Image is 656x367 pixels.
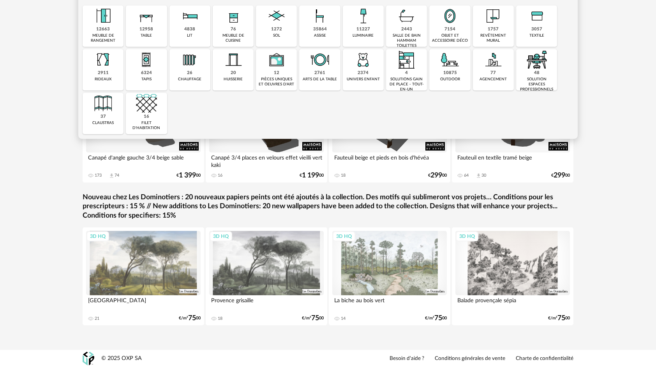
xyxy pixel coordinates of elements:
div: objet et accessoire déco [432,33,468,43]
div: revêtement mural [475,33,511,43]
img: Huiserie.png [223,49,244,70]
a: 3D HQ Provence grisaille 18 €/m²7500 [206,227,327,325]
img: Outdoor.png [439,49,460,70]
span: 299 [430,173,442,178]
img: Assise.png [309,5,330,27]
span: 75 [188,316,196,321]
div: 18 [341,173,346,178]
div: solution espaces professionnels [518,77,555,92]
img: Radiateur.png [179,49,200,70]
div: 7154 [444,27,455,32]
div: 64 [464,173,469,178]
div: lit [187,33,192,38]
img: Salle%20de%20bain.png [396,5,417,27]
div: €/m² 00 [179,316,201,321]
div: arts de la table [303,77,337,82]
div: 16 [218,173,222,178]
div: 20 [231,70,236,76]
div: 4 [405,70,408,76]
img: Tapis.png [136,49,157,70]
div: 173 [95,173,102,178]
img: Rideaux.png [93,49,114,70]
div: 2443 [401,27,412,32]
img: Table.png [136,5,157,27]
a: Besoin d'aide ? [390,355,424,362]
div: chauffage [178,77,201,82]
div: 12663 [96,27,110,32]
span: 1 399 [179,173,196,178]
div: 30 [481,173,486,178]
div: € 00 [300,173,324,178]
div: 3D HQ [210,231,232,241]
div: 35864 [313,27,327,32]
a: Charte de confidentialité [516,355,573,362]
a: 3D HQ La biche au bois vert 14 €/m²7500 [329,227,450,325]
div: 3D HQ [86,231,109,241]
div: textile [529,33,544,38]
img: Sol.png [266,5,287,27]
div: Canapé d'angle gauche 3/4 beige sable [86,152,201,168]
div: € 00 [551,173,570,178]
img: filet.png [136,93,157,114]
div: 76 [231,27,236,32]
div: assise [314,33,326,38]
img: Miroir.png [439,5,460,27]
div: table [141,33,152,38]
div: 77 [490,70,496,76]
div: 1272 [271,27,282,32]
div: univers enfant [347,77,380,82]
div: Balade provençale sépia [455,295,570,311]
a: Conditions générales de vente [435,355,505,362]
div: 14 [341,316,346,321]
img: Papier%20peint.png [483,5,504,27]
img: UniqueOeuvre.png [266,49,287,70]
div: salle de bain hammam toilettes [388,33,425,48]
div: agencement [480,77,507,82]
img: Rangement.png [223,5,244,27]
div: [GEOGRAPHIC_DATA] [86,295,201,311]
div: 4838 [184,27,195,32]
div: Fauteuil beige et pieds en bois d'hévéa [332,152,447,168]
img: Textile.png [526,5,547,27]
span: 75 [557,316,565,321]
div: 6324 [141,70,152,76]
div: € 00 [176,173,201,178]
div: outdoor [440,77,460,82]
div: Fauteuil en textile tramé beige [455,152,570,168]
span: 75 [311,316,319,321]
img: espace-de-travail.png [526,49,547,70]
div: 18 [218,316,222,321]
div: €/m² 00 [425,316,447,321]
img: Meuble%20de%20rangement.png [93,5,114,27]
div: 74 [115,173,119,178]
div: 48 [534,70,540,76]
div: © 2025 OXP SA [101,355,142,362]
div: 21 [95,316,99,321]
img: ArtTable.png [309,49,330,70]
div: sol [273,33,280,38]
a: Nouveau chez Les Dominotiers : 20 nouveaux papiers peints ont été ajoutés à la collection. Des mo... [83,193,573,220]
div: €/m² 00 [302,316,324,321]
div: 2374 [358,70,369,76]
div: solutions gain de place - tout-en-un [388,77,425,92]
div: Canapé 3/4 places en velours effet vieilli vert kaki [209,152,324,168]
div: 2911 [98,70,109,76]
img: Literie.png [179,5,200,27]
span: Download icon [109,173,115,179]
div: 11227 [356,27,370,32]
div: luminaire [353,33,374,38]
img: ToutEnUn.png [396,49,417,70]
div: 3D HQ [333,231,355,241]
span: 299 [554,173,565,178]
div: 16 [144,114,149,120]
div: meuble de cuisine [215,33,251,43]
img: Cloison.png [93,93,114,114]
div: La biche au bois vert [332,295,447,311]
span: 75 [434,316,442,321]
div: claustras [92,121,114,126]
img: UniversEnfant.png [353,49,374,70]
img: OXP [83,352,94,365]
div: 37 [101,114,106,120]
div: € 00 [428,173,447,178]
div: 3D HQ [456,231,478,241]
